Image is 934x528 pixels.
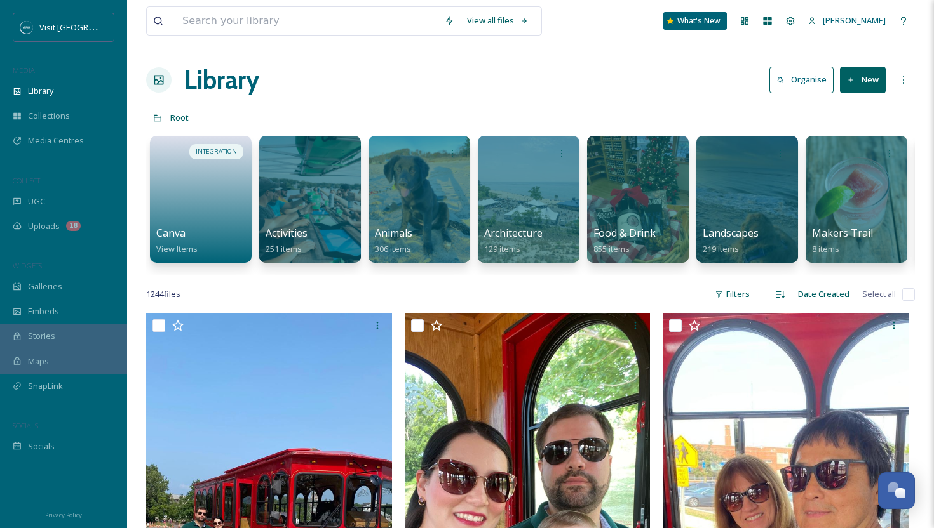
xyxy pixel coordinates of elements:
[812,243,839,254] span: 8 items
[812,226,873,240] span: Makers Trail
[156,226,186,240] span: Canva
[28,330,55,342] span: Stories
[593,227,656,254] a: Food & Drink855 items
[13,176,40,185] span: COLLECT
[45,511,82,519] span: Privacy Policy
[196,147,237,156] span: INTEGRATION
[708,282,756,307] div: Filters
[769,67,840,93] a: Organise
[703,226,759,240] span: Landscapes
[28,220,60,232] span: Uploads
[266,243,302,254] span: 251 items
[802,8,892,33] a: [PERSON_NAME]
[184,61,259,99] a: Library
[156,243,198,254] span: View Items
[823,15,886,26] span: [PERSON_NAME]
[13,261,42,270] span: WIDGETS
[878,472,915,509] button: Open Chat
[28,280,62,293] span: Galleries
[703,243,739,254] span: 219 items
[170,110,189,125] a: Root
[28,195,45,208] span: UGC
[484,243,520,254] span: 129 items
[375,243,411,254] span: 306 items
[703,227,759,254] a: Landscapes219 items
[812,227,873,254] a: Makers Trail8 items
[66,221,81,231] div: 18
[484,226,543,240] span: Architecture
[484,227,543,254] a: Architecture129 items
[146,288,180,300] span: 1244 file s
[266,226,308,240] span: Activities
[45,506,82,522] a: Privacy Policy
[593,243,630,254] span: 855 items
[840,67,886,93] button: New
[375,226,412,240] span: Animals
[146,129,255,263] a: INTEGRATIONCanvaView Items
[28,355,49,367] span: Maps
[13,65,35,75] span: MEDIA
[375,227,412,254] a: Animals306 items
[266,227,308,254] a: Activities251 items
[13,421,38,430] span: SOCIALS
[862,288,896,300] span: Select all
[176,7,438,35] input: Search your library
[28,85,53,97] span: Library
[20,21,33,34] img: SM%20Social%20Profile.png
[461,8,535,33] a: View all files
[663,12,727,30] a: What's New
[792,282,856,307] div: Date Created
[28,380,63,392] span: SnapLink
[28,440,55,452] span: Socials
[593,226,656,240] span: Food & Drink
[39,21,181,33] span: Visit [GEOGRAPHIC_DATA][US_STATE]
[28,110,70,122] span: Collections
[769,67,834,93] button: Organise
[28,305,59,317] span: Embeds
[28,135,84,147] span: Media Centres
[170,112,189,123] span: Root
